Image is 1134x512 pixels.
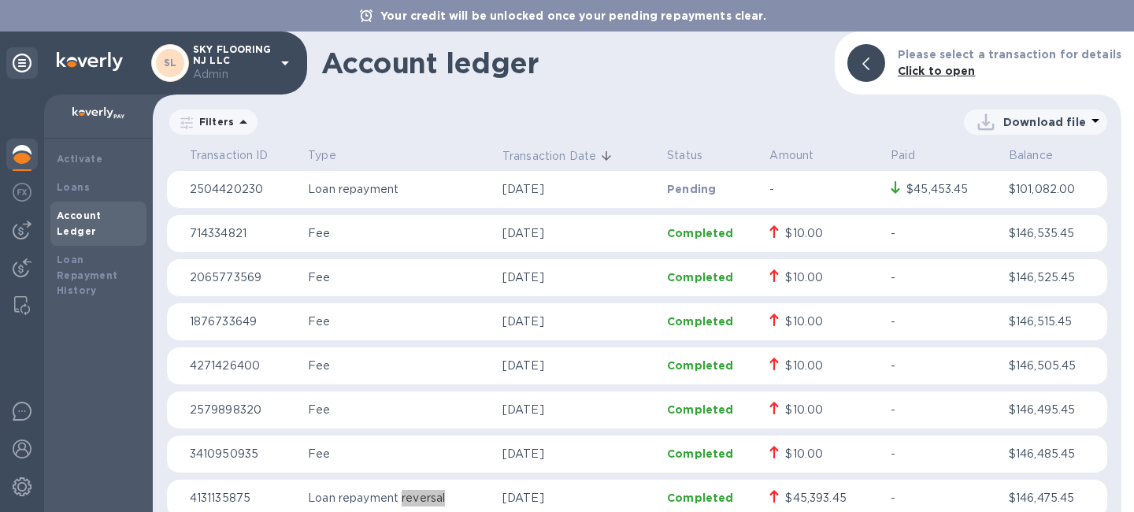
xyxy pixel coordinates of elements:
p: [DATE] [502,358,654,374]
p: Loan repayment reversal [308,490,490,506]
p: 2579898320 [190,402,295,418]
div: $10.00 [785,269,823,286]
b: Please select a transaction for details [898,48,1121,61]
p: - [891,358,996,374]
p: Paid [891,147,996,164]
div: $45,453.45 [906,181,968,198]
p: $146,485.45 [1009,446,1101,462]
p: $101,082.00 [1009,181,1101,198]
p: $146,475.45 [1009,490,1101,506]
p: 1876733649 [190,314,295,330]
span: Transaction Date [502,148,617,165]
p: - [891,402,996,418]
p: Loan repayment [308,181,490,198]
p: [DATE] [502,446,654,462]
p: - [891,269,996,286]
p: Completed [667,446,757,462]
p: Fee [308,269,490,286]
p: Completed [667,314,757,329]
h1: Account ledger [321,46,822,80]
p: Transaction ID [190,147,295,164]
p: Download file [1003,114,1086,130]
p: 714334821 [190,225,295,242]
b: Loans [57,181,90,193]
div: $10.00 [785,314,823,330]
div: Unpin categories [6,47,38,79]
p: [DATE] [502,269,654,286]
p: Completed [667,358,757,373]
p: $146,505.45 [1009,358,1101,374]
div: $10.00 [785,358,823,374]
p: $146,495.45 [1009,402,1101,418]
p: Transaction Date [502,148,596,165]
p: $146,535.45 [1009,225,1101,242]
div: $10.00 [785,402,823,418]
p: [DATE] [502,402,654,418]
p: Admin [193,66,272,83]
p: Status [667,147,757,164]
p: Balance [1009,147,1101,164]
p: [DATE] [502,181,654,198]
p: Fee [308,402,490,418]
p: 2065773569 [190,269,295,286]
p: [DATE] [502,490,654,506]
p: $146,515.45 [1009,314,1101,330]
b: Loan Repayment History [57,254,118,297]
p: $146,525.45 [1009,269,1101,286]
b: Your credit will be unlocked once your pending repayments clear. [380,9,766,22]
p: Pending [667,181,757,197]
div: $10.00 [785,446,823,462]
div: $45,393.45 [785,490,846,506]
p: 4131135875 [190,490,295,506]
p: [DATE] [502,225,654,242]
p: - [891,490,996,506]
p: Completed [667,225,757,241]
p: Completed [667,269,757,285]
img: Logo [57,52,123,71]
p: [DATE] [502,314,654,330]
p: Fee [308,314,490,330]
p: - [769,181,878,198]
b: Activate [57,153,102,165]
p: - [891,446,996,462]
p: 3410950935 [190,446,295,462]
p: Filters [193,115,234,128]
p: SKY FLOORING NJ LLC [193,44,272,83]
p: Amount [769,147,878,164]
p: - [891,225,996,242]
p: Completed [667,490,757,506]
p: Fee [308,446,490,462]
img: Foreign exchange [13,183,31,202]
p: 2504420230 [190,181,295,198]
p: Fee [308,358,490,374]
p: Completed [667,402,757,417]
p: 4271426400 [190,358,295,374]
p: Fee [308,225,490,242]
b: SL [164,57,177,69]
p: Type [308,147,490,164]
b: Account Ledger [57,210,102,237]
b: Click to open [898,65,976,77]
p: - [891,314,996,330]
div: $10.00 [785,225,823,242]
